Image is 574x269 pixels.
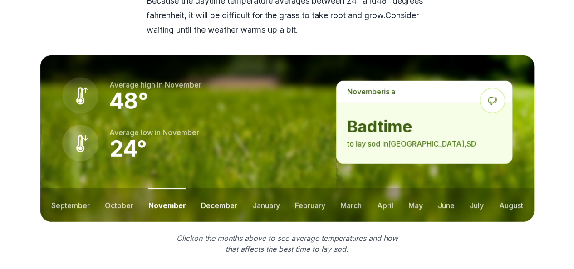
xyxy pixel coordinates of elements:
[347,87,384,96] span: november
[165,80,201,89] span: november
[336,81,512,103] p: is a
[109,88,148,114] strong: 48 °
[51,188,90,222] button: september
[109,127,199,138] p: Average low in
[408,188,423,222] button: may
[499,188,523,222] button: august
[347,138,501,149] p: to lay sod in [GEOGRAPHIC_DATA] , SD
[470,188,484,222] button: july
[109,79,201,90] p: Average high in
[162,128,199,137] span: november
[340,188,362,222] button: march
[148,188,186,222] button: november
[109,135,147,162] strong: 24 °
[171,233,403,254] p: Click on the months above to see average temperatures and how that affects the best time to lay sod.
[105,188,133,222] button: october
[253,188,280,222] button: january
[295,188,325,222] button: february
[377,188,393,222] button: april
[201,188,237,222] button: december
[347,117,501,136] strong: bad time
[438,188,455,222] button: june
